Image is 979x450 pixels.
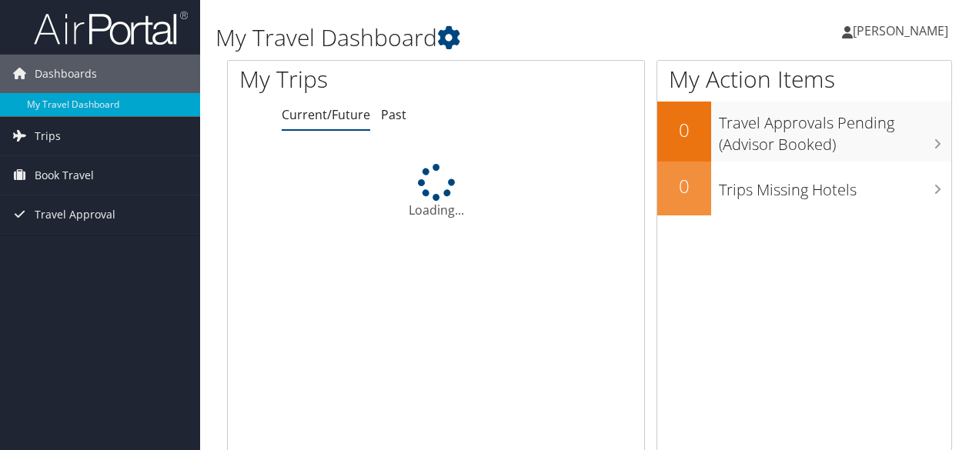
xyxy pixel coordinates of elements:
a: [PERSON_NAME] [842,8,964,54]
h1: My Action Items [657,63,951,95]
span: [PERSON_NAME] [853,22,948,39]
span: Book Travel [35,156,94,195]
h1: My Travel Dashboard [216,22,714,54]
h3: Trips Missing Hotels [719,172,951,201]
span: Travel Approval [35,195,115,234]
a: 0Travel Approvals Pending (Advisor Booked) [657,102,951,161]
img: airportal-logo.png [34,10,188,46]
span: Dashboards [35,55,97,93]
h2: 0 [657,173,711,199]
span: Trips [35,117,61,155]
a: Current/Future [282,106,370,123]
div: Loading... [228,164,644,219]
h2: 0 [657,117,711,143]
h3: Travel Approvals Pending (Advisor Booked) [719,105,951,155]
h1: My Trips [239,63,459,95]
a: 0Trips Missing Hotels [657,162,951,215]
a: Past [381,106,406,123]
